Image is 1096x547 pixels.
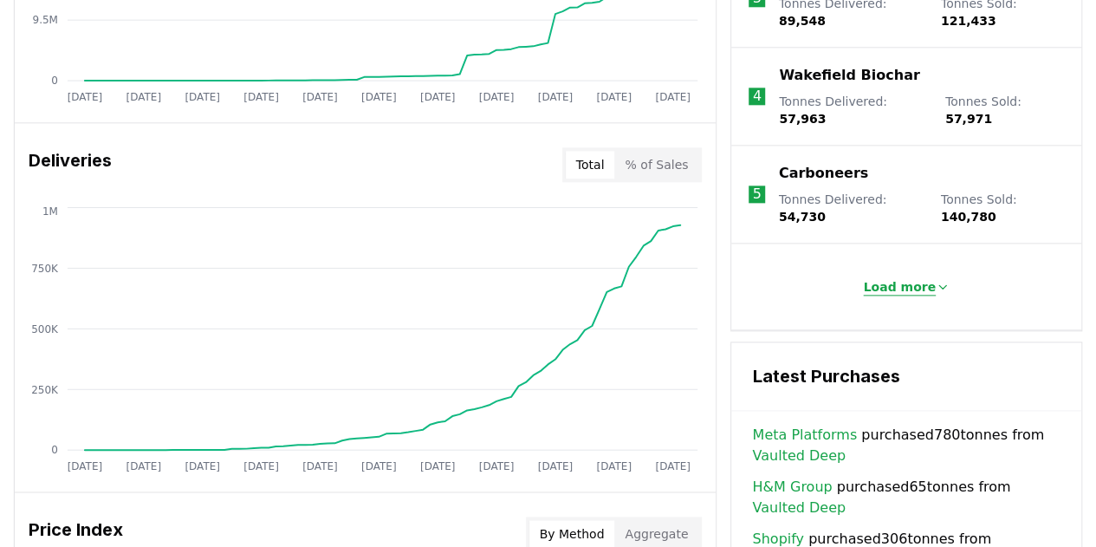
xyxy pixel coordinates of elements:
a: Wakefield Biochar [779,65,919,86]
tspan: [DATE] [656,90,691,102]
tspan: 500K [31,322,59,335]
a: H&M Group [752,477,832,498]
p: Tonnes Sold : [945,93,1064,127]
p: Load more [863,278,936,296]
span: 121,433 [941,14,996,28]
tspan: 0 [51,75,58,87]
tspan: [DATE] [68,459,103,472]
button: Load more [849,270,963,304]
h3: Latest Purchases [752,363,1060,389]
tspan: [DATE] [479,90,515,102]
h3: Deliveries [29,147,112,182]
tspan: 0 [51,444,58,456]
a: Meta Platforms [752,425,857,446]
span: purchased 65 tonnes from [752,477,1060,518]
tspan: [DATE] [361,459,397,472]
tspan: 1M [42,205,58,217]
a: Vaulted Deep [752,446,846,466]
tspan: 250K [31,383,59,395]
tspan: [DATE] [656,459,691,472]
span: 140,780 [941,210,996,224]
tspan: [DATE] [185,90,220,102]
tspan: [DATE] [126,90,162,102]
p: Tonnes Delivered : [779,93,928,127]
tspan: [DATE] [243,90,279,102]
span: 57,971 [945,112,992,126]
span: purchased 780 tonnes from [752,425,1060,466]
tspan: [DATE] [597,90,632,102]
tspan: [DATE] [126,459,162,472]
tspan: [DATE] [479,459,515,472]
tspan: [DATE] [420,90,456,102]
tspan: [DATE] [538,90,574,102]
tspan: 9.5M [33,14,58,26]
tspan: 750K [31,262,59,274]
tspan: [DATE] [420,459,456,472]
p: Tonnes Delivered : [779,191,924,225]
a: Carboneers [779,163,868,184]
p: 5 [752,184,761,205]
tspan: [DATE] [597,459,632,472]
p: 4 [753,86,762,107]
span: 54,730 [779,210,826,224]
p: Tonnes Sold : [941,191,1064,225]
tspan: [DATE] [243,459,279,472]
button: % of Sales [614,151,698,179]
tspan: [DATE] [302,90,338,102]
tspan: [DATE] [68,90,103,102]
button: Total [566,151,615,179]
a: Vaulted Deep [752,498,846,518]
span: 89,548 [779,14,826,28]
span: 57,963 [779,112,826,126]
tspan: [DATE] [538,459,574,472]
tspan: [DATE] [185,459,220,472]
tspan: [DATE] [302,459,338,472]
tspan: [DATE] [361,90,397,102]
